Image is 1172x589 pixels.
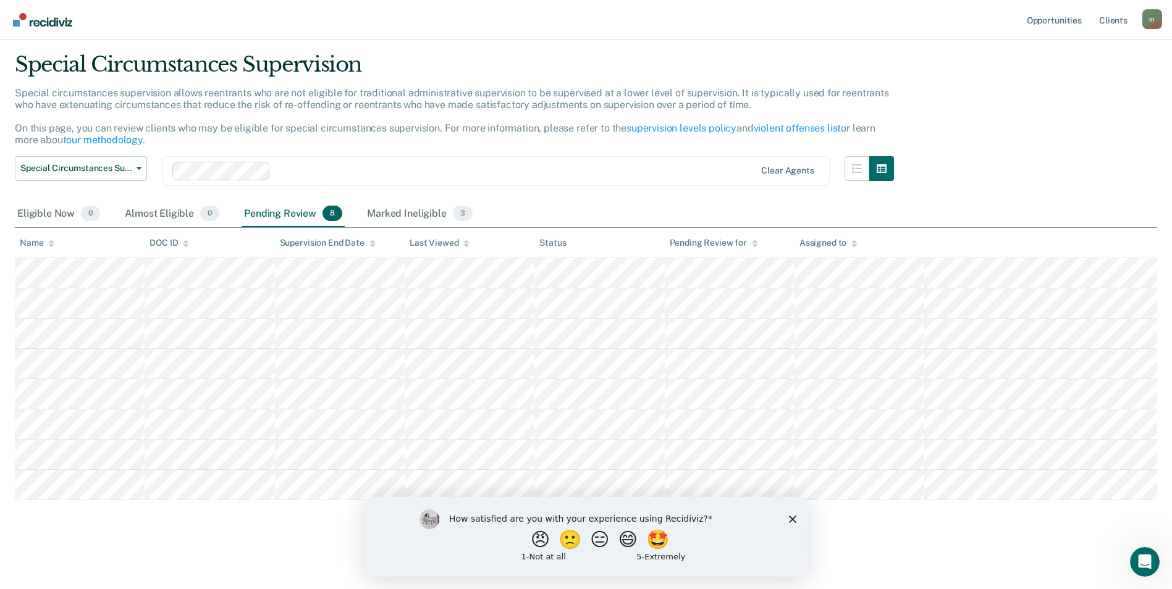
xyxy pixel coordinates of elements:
[365,201,475,228] div: Marked Ineligible3
[365,497,807,577] iframe: Survey by Kim from Recidiviz
[280,238,376,248] div: Supervision End Date
[754,122,841,134] a: violent offenses list
[15,52,894,87] div: Special Circumstances Supervision
[200,206,219,222] span: 0
[453,206,473,222] span: 3
[761,165,814,176] div: Clear agents
[242,201,345,228] div: Pending Review8
[20,163,132,173] span: Special Circumstances Supervision
[1130,547,1160,577] iframe: Intercom live chat
[799,238,858,248] div: Assigned to
[15,201,103,228] div: Eligible Now0
[66,134,143,146] a: our methodology
[81,206,100,222] span: 0
[410,238,470,248] div: Last Viewed
[20,238,54,248] div: Name
[626,122,736,134] a: supervision levels policy
[15,156,147,181] button: Special Circumstances Supervision
[15,87,889,146] p: Special circumstances supervision allows reentrants who are not eligible for traditional administ...
[670,238,758,248] div: Pending Review for
[13,13,72,27] img: Recidiviz
[122,201,222,228] div: Almost Eligible0
[150,238,189,248] div: DOC ID
[1142,9,1162,29] button: Profile dropdown button
[1142,9,1162,29] div: m
[323,206,342,222] span: 8
[539,238,566,248] div: Status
